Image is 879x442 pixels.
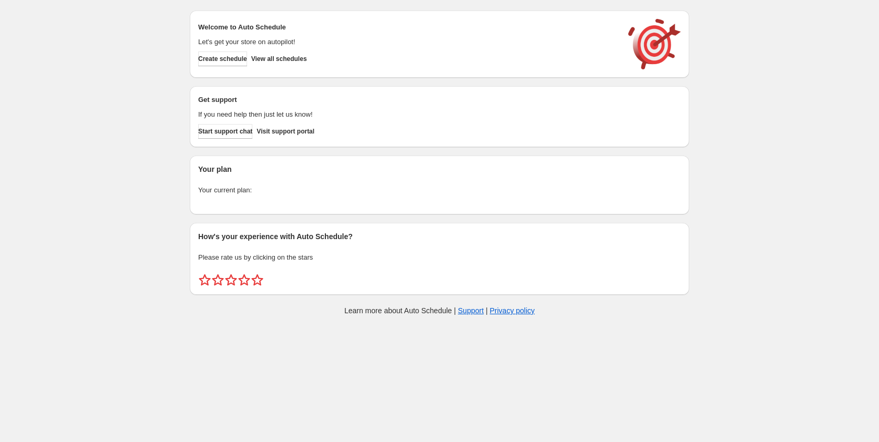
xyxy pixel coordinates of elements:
span: Start support chat [198,127,252,136]
a: Start support chat [198,124,252,139]
a: Visit support portal [257,124,314,139]
a: Support [458,306,484,315]
p: Your current plan: [198,185,681,196]
h2: Get support [198,95,618,105]
span: View all schedules [251,55,307,63]
h2: How's your experience with Auto Schedule? [198,231,681,242]
button: View all schedules [251,52,307,66]
button: Create schedule [198,52,247,66]
p: If you need help then just let us know! [198,109,618,120]
span: Visit support portal [257,127,314,136]
span: Create schedule [198,55,247,63]
h2: Your plan [198,164,681,174]
a: Privacy policy [490,306,535,315]
p: Let's get your store on autopilot! [198,37,618,47]
p: Please rate us by clicking on the stars [198,252,681,263]
p: Learn more about Auto Schedule | | [344,305,535,316]
h2: Welcome to Auto Schedule [198,22,618,33]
